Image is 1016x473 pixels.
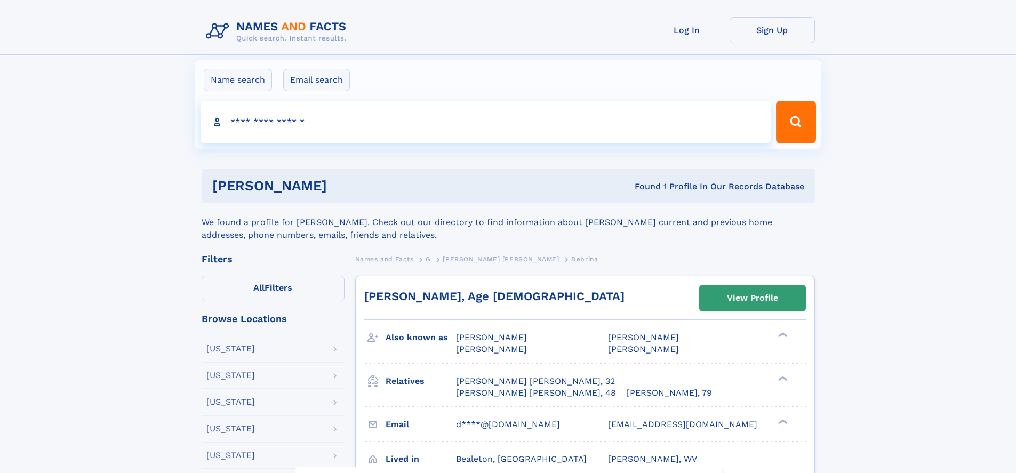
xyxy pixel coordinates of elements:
[202,276,345,301] label: Filters
[206,344,255,353] div: [US_STATE]
[608,332,679,342] span: [PERSON_NAME]
[386,328,456,347] h3: Also known as
[456,375,615,387] a: [PERSON_NAME] [PERSON_NAME], 32
[386,415,456,434] h3: Email
[775,418,788,425] div: ❯
[206,451,255,460] div: [US_STATE]
[364,290,625,303] a: [PERSON_NAME], Age [DEMOGRAPHIC_DATA]
[443,255,559,263] span: [PERSON_NAME] [PERSON_NAME]
[386,450,456,468] h3: Lived in
[700,285,805,311] a: View Profile
[206,371,255,380] div: [US_STATE]
[212,179,481,193] h1: [PERSON_NAME]
[571,255,598,263] span: Debrina
[426,255,431,263] span: G
[202,254,345,264] div: Filters
[426,252,431,266] a: G
[202,314,345,324] div: Browse Locations
[202,203,815,242] div: We found a profile for [PERSON_NAME]. Check out our directory to find information about [PERSON_N...
[481,181,804,193] div: Found 1 Profile In Our Records Database
[456,454,587,464] span: Bealeton, [GEOGRAPHIC_DATA]
[608,419,757,429] span: [EMAIL_ADDRESS][DOMAIN_NAME]
[206,424,255,433] div: [US_STATE]
[443,252,559,266] a: [PERSON_NAME] [PERSON_NAME]
[644,17,730,43] a: Log In
[253,283,265,293] span: All
[201,101,772,143] input: search input
[727,286,778,310] div: View Profile
[283,69,350,91] label: Email search
[456,387,616,399] a: [PERSON_NAME] [PERSON_NAME], 48
[202,17,355,46] img: Logo Names and Facts
[775,375,788,382] div: ❯
[775,332,788,339] div: ❯
[206,398,255,406] div: [US_STATE]
[608,344,679,354] span: [PERSON_NAME]
[355,252,414,266] a: Names and Facts
[456,344,527,354] span: [PERSON_NAME]
[386,372,456,390] h3: Relatives
[627,387,712,399] a: [PERSON_NAME], 79
[456,332,527,342] span: [PERSON_NAME]
[608,454,697,464] span: [PERSON_NAME], WV
[204,69,272,91] label: Name search
[776,101,815,143] button: Search Button
[730,17,815,43] a: Sign Up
